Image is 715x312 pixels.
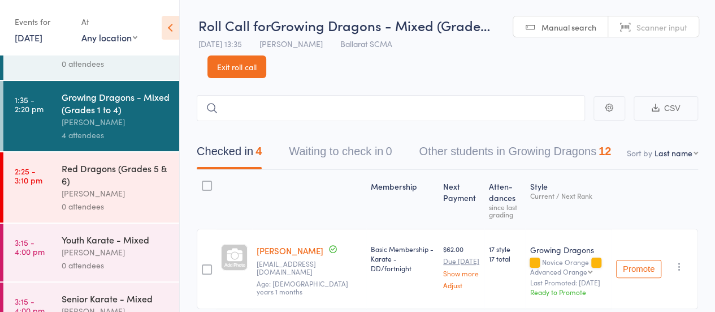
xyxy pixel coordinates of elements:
div: 12 [599,145,611,157]
a: 1:35 -2:20 pmGrowing Dragons - Mixed (Grades 1 to 4)[PERSON_NAME]4 attendees [3,81,179,151]
span: Roll Call for [198,16,271,35]
small: Last Promoted: [DATE] [530,279,607,287]
a: Adjust [443,281,480,289]
span: 17 total [489,254,521,263]
a: Exit roll call [207,55,266,78]
div: [PERSON_NAME] [62,116,170,129]
div: 0 attendees [62,200,170,213]
div: Any location [81,31,137,44]
div: 0 [385,145,392,157]
a: [DATE] [15,31,42,44]
div: Growing Dragons [530,244,607,255]
div: Events for [15,12,70,31]
span: [PERSON_NAME] [259,38,323,49]
div: 4 [255,145,262,157]
div: 4 attendees [62,129,170,142]
small: Due [DATE] [443,257,480,265]
div: Basic Membership - Karate - DD/fortnight [371,244,434,273]
div: $62.00 [443,244,480,289]
div: Senior Karate - Mixed [62,292,170,305]
div: Last name [655,147,692,159]
div: Advanced Orange [530,268,587,275]
span: 17 style [489,244,521,254]
a: Show more [443,270,480,277]
label: Sort by [627,147,652,159]
button: Checked in4 [197,139,262,169]
span: Age: [DEMOGRAPHIC_DATA] years 1 months [257,279,348,296]
div: At [81,12,137,31]
span: [DATE] 13:35 [198,38,242,49]
a: [PERSON_NAME] [257,245,323,257]
time: 1:35 - 2:20 pm [15,95,44,113]
div: Current / Next Rank [530,192,607,199]
time: 2:25 - 3:10 pm [15,166,42,185]
button: Other students in Growing Dragons12 [419,139,611,169]
div: [PERSON_NAME] [62,246,170,259]
a: 3:15 -4:00 pmYouth Karate - Mixed[PERSON_NAME]0 attendees [3,224,179,281]
a: 2:25 -3:10 pmRed Dragons (Grades 5 & 6)[PERSON_NAME]0 attendees [3,152,179,223]
time: 3:15 - 4:00 pm [15,238,45,256]
small: sophielocandro@gmail.com [257,260,362,276]
div: Next Payment [439,175,484,224]
div: [PERSON_NAME] [62,187,170,200]
button: Waiting to check in0 [289,139,392,169]
div: Membership [366,175,439,224]
div: Youth Karate - Mixed [62,233,170,246]
span: Growing Dragons - Mixed (Grade… [271,16,490,35]
div: Growing Dragons - Mixed (Grades 1 to 4) [62,91,170,116]
div: 0 attendees [62,57,170,70]
button: Promote [616,260,661,278]
div: Ready to Promote [530,287,607,297]
div: 0 attendees [62,259,170,272]
div: since last grading [489,203,521,218]
span: Manual search [541,22,596,33]
input: Search by name [197,95,585,121]
span: Ballarat SCMA [340,38,392,49]
div: Atten­dances [484,175,526,224]
div: Red Dragons (Grades 5 & 6) [62,162,170,187]
span: Scanner input [636,22,687,33]
div: Style [525,175,612,224]
button: CSV [634,96,698,121]
div: Novice Orange [530,258,607,275]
